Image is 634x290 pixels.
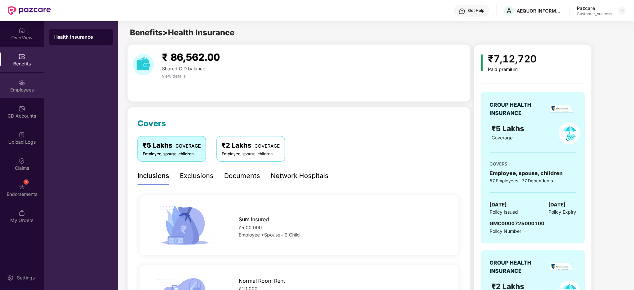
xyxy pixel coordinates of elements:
span: [DATE] [490,201,507,209]
img: icon [154,203,216,247]
span: Coverage [492,135,513,140]
div: Settings [15,274,37,281]
span: Shared C.D balance [162,66,205,71]
img: download [133,54,154,75]
div: 1 [23,179,29,185]
div: Documents [224,171,260,181]
div: Customer_success [577,11,612,17]
img: insurerLogo [550,263,574,271]
span: Covers [138,119,166,128]
div: Inclusions [138,171,169,181]
span: Normal Room Rent [239,277,285,285]
div: Exclusions [180,171,214,181]
img: New Pazcare Logo [8,6,51,15]
div: Pazcare [577,5,612,11]
div: COVERS [490,161,576,167]
span: [DATE] [548,201,566,209]
span: ₹5 Lakhs [492,124,526,133]
div: ₹5 Lakhs [143,140,201,151]
span: view details [162,73,186,79]
div: Health Insurance [54,34,108,40]
div: ₹5,00,000 [239,224,444,231]
img: svg+xml;base64,PHN2ZyBpZD0iRW5kb3JzZW1lbnRzIiB4bWxucz0iaHR0cDovL3d3dy53My5vcmcvMjAwMC9zdmciIHdpZH... [19,184,25,190]
div: Employee, spouse, children [490,169,576,177]
div: ₹2 Lakhs [222,140,280,151]
span: COVERAGE [176,143,201,149]
img: svg+xml;base64,PHN2ZyBpZD0iRW1wbG95ZWVzIiB4bWxucz0iaHR0cDovL3d3dy53My5vcmcvMjAwMC9zdmciIHdpZHRoPS... [19,79,25,86]
img: svg+xml;base64,PHN2ZyBpZD0iQ0RfQWNjb3VudHMiIGRhdGEtbmFtZT0iQ0QgQWNjb3VudHMiIHhtbG5zPSJodHRwOi8vd3... [19,105,25,112]
div: Employee, spouse, children [143,151,201,157]
span: Policy Number [490,228,521,234]
img: svg+xml;base64,PHN2ZyBpZD0iVXBsb2FkX0xvZ3MiIGRhdGEtbmFtZT0iVXBsb2FkIExvZ3MiIHhtbG5zPSJodHRwOi8vd3... [19,131,25,138]
span: A [507,7,511,15]
div: ₹7,12,720 [488,51,536,67]
div: GROUP HEALTH INSURANCE [490,259,547,275]
div: Network Hospitals [271,171,329,181]
div: Employee, spouse, children [222,151,280,157]
img: svg+xml;base64,PHN2ZyBpZD0iTXlfT3JkZXJzIiBkYXRhLW5hbWU9Ik15IE9yZGVycyIgeG1sbnM9Imh0dHA6Ly93d3cudz... [19,210,25,216]
span: Sum Insured [239,215,269,224]
div: 57 Employees | 77 Dependents [490,177,576,184]
span: Employee +Spouse+ 2 Child [239,232,300,237]
img: svg+xml;base64,PHN2ZyBpZD0iSG9tZSIgeG1sbnM9Imh0dHA6Ly93d3cudzMub3JnLzIwMDAvc3ZnIiB3aWR0aD0iMjAiIG... [19,27,25,34]
span: Policy Issued [490,208,518,216]
div: Get Help [468,8,484,13]
span: COVERAGE [255,143,280,149]
img: svg+xml;base64,PHN2ZyBpZD0iQ2xhaW0iIHhtbG5zPSJodHRwOi8vd3d3LnczLm9yZy8yMDAwL3N2ZyIgd2lkdGg9IjIwIi... [19,158,25,164]
span: Benefits > Health Insurance [130,28,234,37]
img: svg+xml;base64,PHN2ZyBpZD0iU2V0dGluZy0yMHgyMCIgeG1sbnM9Imh0dHA6Ly93d3cudzMub3JnLzIwMDAvc3ZnIiB3aW... [7,274,14,281]
div: Paid premium [488,67,536,72]
img: policyIcon [559,123,580,144]
img: insurerLogo [550,105,574,113]
div: AEQUOR INFORMATION TECHNOLOGIES [DOMAIN_NAME] [517,8,563,14]
img: svg+xml;base64,PHN2ZyBpZD0iSGVscC0zMngzMiIgeG1sbnM9Imh0dHA6Ly93d3cudzMub3JnLzIwMDAvc3ZnIiB3aWR0aD... [459,8,465,15]
span: ₹ 86,562.00 [162,51,220,63]
img: icon [481,54,483,71]
div: GROUP HEALTH INSURANCE [490,101,547,117]
span: Policy Expiry [548,208,576,216]
img: svg+xml;base64,PHN2ZyBpZD0iRHJvcGRvd24tMzJ4MzIiIHhtbG5zPSJodHRwOi8vd3d3LnczLm9yZy8yMDAwL3N2ZyIgd2... [619,8,625,13]
img: svg+xml;base64,PHN2ZyBpZD0iQmVuZWZpdHMiIHhtbG5zPSJodHRwOi8vd3d3LnczLm9yZy8yMDAwL3N2ZyIgd2lkdGg9Ij... [19,53,25,60]
span: GMC0000725000100 [490,220,544,227]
